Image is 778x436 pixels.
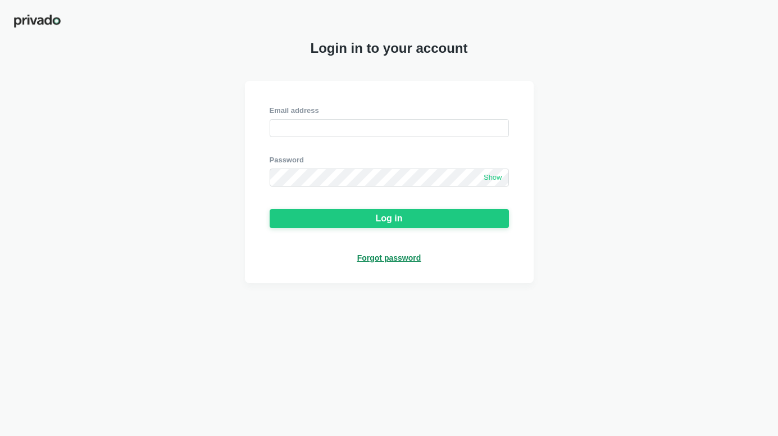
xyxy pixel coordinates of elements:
[270,106,509,116] div: Email address
[13,13,61,29] img: privado-logo
[270,155,509,165] div: Password
[357,253,421,263] a: Forgot password
[311,40,468,56] span: Login in to your account
[270,209,509,228] button: Log in
[484,173,502,183] span: Show
[376,214,403,224] div: Log in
